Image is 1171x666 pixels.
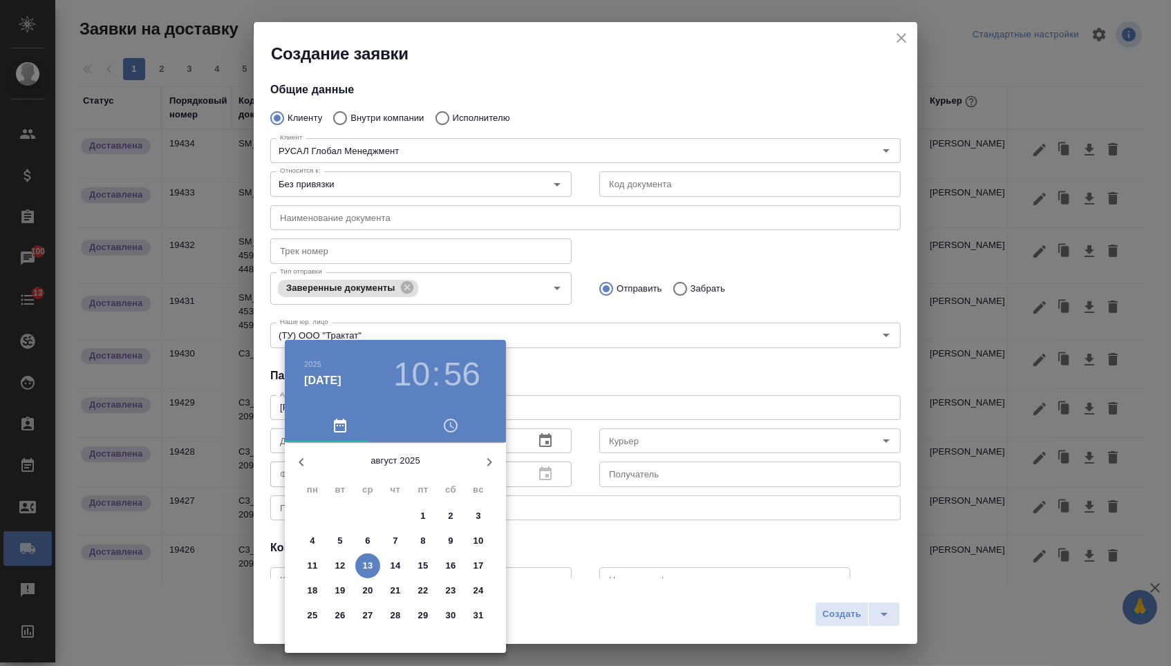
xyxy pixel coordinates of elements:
[335,559,346,573] p: 12
[466,578,491,603] button: 24
[474,584,484,598] p: 24
[418,584,429,598] p: 22
[438,529,463,553] button: 9
[411,504,435,529] button: 1
[391,559,401,573] p: 14
[411,578,435,603] button: 22
[391,584,401,598] p: 21
[328,483,353,497] span: вт
[328,603,353,628] button: 26
[446,559,456,573] p: 16
[300,603,325,628] button: 25
[308,559,318,573] p: 11
[476,509,480,523] p: 3
[393,355,430,394] button: 10
[474,559,484,573] p: 17
[383,483,408,497] span: чт
[448,534,453,548] p: 9
[363,559,373,573] p: 13
[335,609,346,622] p: 26
[474,609,484,622] p: 31
[310,534,315,548] p: 4
[304,372,341,389] button: [DATE]
[383,603,408,628] button: 28
[446,584,456,598] p: 23
[420,534,425,548] p: 8
[466,504,491,529] button: 3
[308,584,318,598] p: 18
[438,553,463,578] button: 16
[300,483,325,497] span: пн
[363,609,373,622] p: 27
[355,483,380,497] span: ср
[466,553,491,578] button: 17
[438,578,463,603] button: 23
[411,603,435,628] button: 29
[446,609,456,622] p: 30
[355,603,380,628] button: 27
[420,509,425,523] p: 1
[363,584,373,598] p: 20
[393,534,397,548] p: 7
[337,534,342,548] p: 5
[300,578,325,603] button: 18
[431,355,440,394] h3: :
[466,529,491,553] button: 10
[335,584,346,598] p: 19
[328,578,353,603] button: 19
[438,483,463,497] span: сб
[365,534,370,548] p: 6
[411,553,435,578] button: 15
[304,360,321,368] button: 2025
[383,553,408,578] button: 14
[355,553,380,578] button: 13
[308,609,318,622] p: 25
[474,534,484,548] p: 10
[318,454,473,468] p: август 2025
[383,529,408,553] button: 7
[448,509,453,523] p: 2
[438,603,463,628] button: 30
[411,483,435,497] span: пт
[466,603,491,628] button: 31
[355,578,380,603] button: 20
[391,609,401,622] p: 28
[328,529,353,553] button: 5
[418,609,429,622] p: 29
[466,483,491,497] span: вс
[438,504,463,529] button: 2
[411,529,435,553] button: 8
[300,529,325,553] button: 4
[355,529,380,553] button: 6
[328,553,353,578] button: 12
[418,559,429,573] p: 15
[444,355,480,394] button: 56
[300,553,325,578] button: 11
[383,578,408,603] button: 21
